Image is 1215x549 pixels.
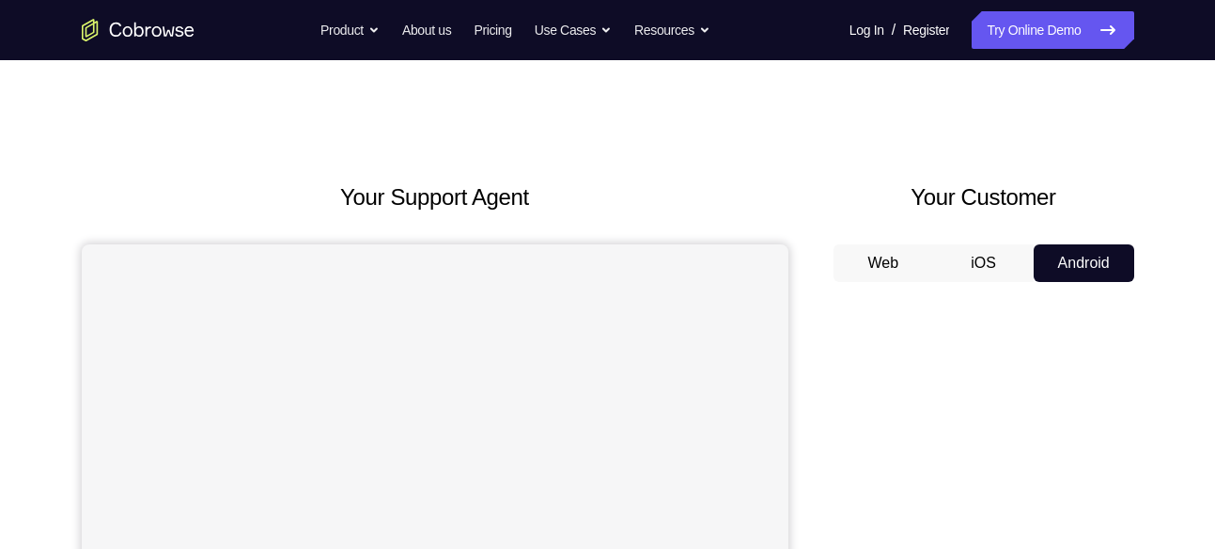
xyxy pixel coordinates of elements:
button: Web [833,244,934,282]
a: Log In [849,11,884,49]
a: Try Online Demo [972,11,1133,49]
a: About us [402,11,451,49]
a: Pricing [474,11,511,49]
h2: Your Support Agent [82,180,788,214]
h2: Your Customer [833,180,1134,214]
button: iOS [933,244,1034,282]
button: Product [320,11,380,49]
button: Use Cases [535,11,612,49]
button: Resources [634,11,710,49]
a: Go to the home page [82,19,195,41]
span: / [892,19,896,41]
button: Android [1034,244,1134,282]
a: Register [903,11,949,49]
